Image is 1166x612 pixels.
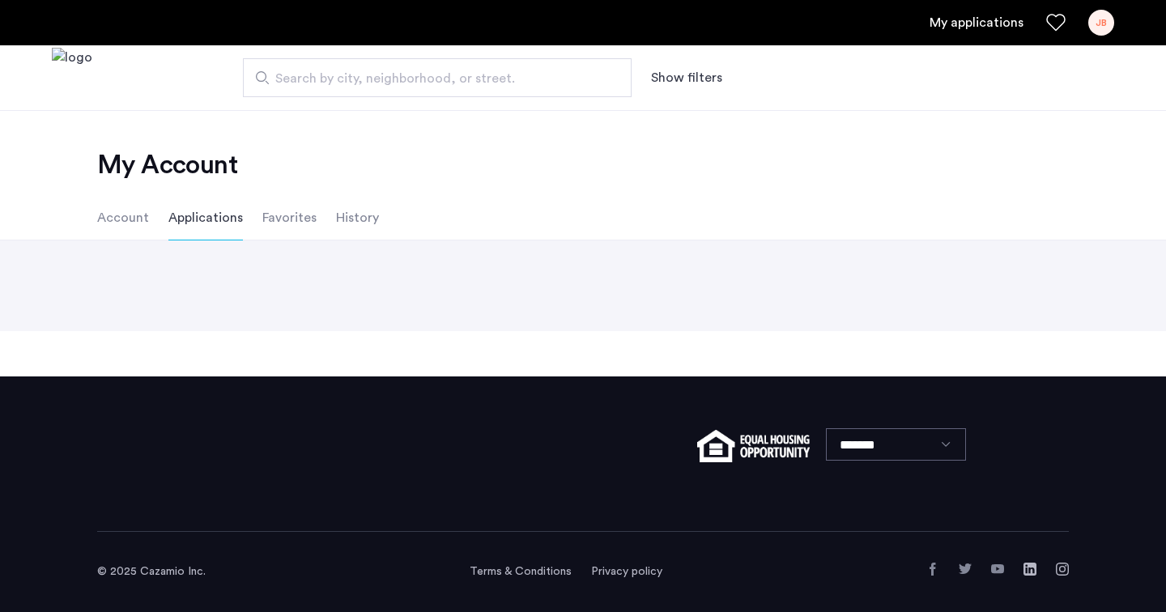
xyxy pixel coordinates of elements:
[826,428,966,461] select: Language select
[97,566,206,577] span: © 2025 Cazamio Inc.
[991,563,1004,576] a: YouTube
[651,68,722,87] button: Show or hide filters
[1088,10,1114,36] div: JB
[1056,563,1069,576] a: Instagram
[336,195,379,240] li: History
[1046,13,1066,32] a: Favorites
[926,563,939,576] a: Facebook
[52,48,92,108] img: logo
[243,58,632,97] input: Apartment Search
[168,195,243,240] li: Applications
[959,563,972,576] a: Twitter
[591,563,662,580] a: Privacy policy
[97,195,149,240] li: Account
[275,69,586,88] span: Search by city, neighborhood, or street.
[52,48,92,108] a: Cazamio logo
[97,149,1069,181] h2: My Account
[1023,563,1036,576] a: LinkedIn
[262,195,317,240] li: Favorites
[930,13,1023,32] a: My application
[470,563,572,580] a: Terms and conditions
[697,430,810,462] img: equal-housing.png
